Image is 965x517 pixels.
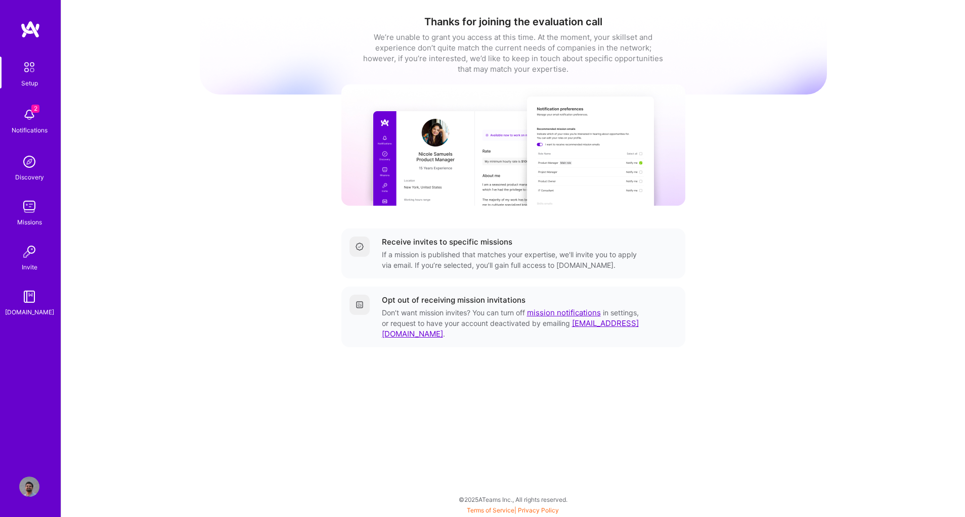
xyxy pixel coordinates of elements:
a: Terms of Service [467,506,514,514]
div: Invite [22,262,37,272]
img: Getting started [356,301,364,309]
a: Privacy Policy [518,506,559,514]
div: Opt out of receiving mission invitations [382,295,525,305]
img: Invite [19,242,39,262]
img: logo [20,20,40,38]
div: We’re unable to grant you access at this time. At the moment, your skillset and experience don’t ... [362,32,665,74]
div: Discovery [15,172,44,182]
img: guide book [19,287,39,307]
img: curated missions [341,84,685,206]
div: Don’t want mission invites? You can turn off in settings, or request to have your account deactiv... [382,307,641,339]
div: [DOMAIN_NAME] [5,307,54,317]
img: setup [19,57,40,78]
img: discovery [19,152,39,172]
div: © 2025 ATeams Inc., All rights reserved. [61,487,965,512]
a: User Avatar [17,477,42,497]
img: bell [19,105,39,125]
div: Setup [21,78,38,88]
div: If a mission is published that matches your expertise, we'll invite you to apply via email. If yo... [382,249,641,270]
div: Notifications [12,125,48,135]
div: Receive invites to specific missions [382,237,512,247]
div: Missions [17,217,42,227]
img: Completed [356,243,364,251]
h1: Thanks for joining the evaluation call [200,16,827,28]
img: User Avatar [19,477,39,497]
span: 2 [31,105,39,113]
img: teamwork [19,197,39,217]
span: | [467,506,559,514]
a: mission notifications [527,308,601,317]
